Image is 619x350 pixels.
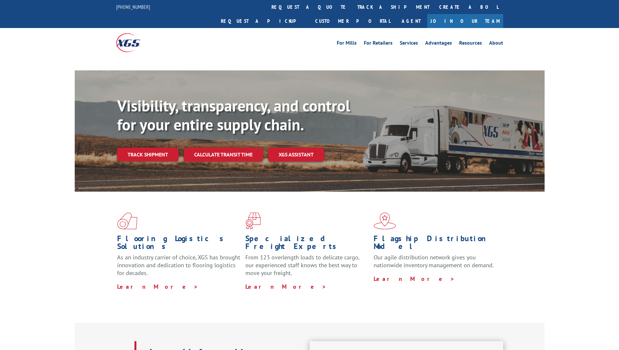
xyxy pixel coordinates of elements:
b: Visibility, transparency, and control for your entire supply chain. [117,95,350,135]
a: For Retailers [364,40,393,48]
span: As an industry carrier of choice, XGS has brought innovation and dedication to flooring logistics... [117,254,240,277]
a: Agent [395,14,427,28]
a: For Mills [337,40,357,48]
a: XGS ASSISTANT [268,148,324,162]
h1: Flooring Logistics Solutions [117,235,240,254]
a: Advantages [425,40,452,48]
a: [PHONE_NUMBER] [116,4,150,10]
a: Customer Portal [310,14,395,28]
a: About [489,40,503,48]
span: Our agile distribution network gives you nationwide inventory management on demand. [374,254,494,269]
a: Calculate transit time [184,148,263,162]
p: From 123 overlength loads to delicate cargo, our experienced staff knows the best way to move you... [245,254,369,283]
img: xgs-icon-total-supply-chain-intelligence-red [117,212,137,229]
a: Join Our Team [427,14,503,28]
a: Learn More > [117,283,198,290]
a: Track shipment [117,148,178,161]
a: Learn More > [374,275,455,283]
a: Learn More > [245,283,327,290]
a: Services [400,40,418,48]
h1: Flagship Distribution Model [374,235,497,254]
a: Request a pickup [216,14,310,28]
a: Resources [459,40,482,48]
img: xgs-icon-focused-on-flooring-red [245,212,261,229]
h1: Specialized Freight Experts [245,235,369,254]
img: xgs-icon-flagship-distribution-model-red [374,212,396,229]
